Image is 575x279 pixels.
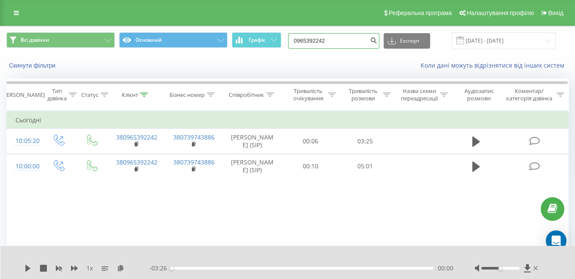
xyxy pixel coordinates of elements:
td: [PERSON_NAME] (SIP) [221,154,283,179]
div: Тривалість очікування [291,87,326,102]
td: 00:10 [283,154,338,179]
a: 380965392242 [116,133,157,141]
td: 05:01 [338,154,393,179]
a: 380739743886 [173,133,215,141]
div: Статус [81,91,98,99]
div: Назва схеми переадресації [400,87,438,102]
span: - 03:26 [149,264,171,273]
div: Тривалість розмови [346,87,381,102]
div: Аудіозапис розмови [458,87,500,102]
button: Всі дзвінки [6,32,115,48]
span: Налаштування профілю [467,9,534,16]
td: [PERSON_NAME] (SIP) [221,129,283,154]
div: Accessibility label [170,267,173,270]
input: Пошук за номером [288,33,379,49]
span: Всі дзвінки [21,37,49,43]
span: Графік [249,37,265,43]
div: Open Intercom Messenger [546,230,566,251]
a: 380739743886 [173,158,215,166]
div: Коментар/категорія дзвінка [504,87,554,102]
div: 10:05:20 [15,133,33,149]
div: Тип дзвінка [47,87,67,102]
div: 10:00:00 [15,158,33,175]
button: Основний [119,32,228,48]
span: Реферальна програма [389,9,452,16]
span: 1 x [86,264,93,273]
button: Графік [232,32,281,48]
div: Клієнт [122,91,138,99]
td: 00:06 [283,129,338,154]
a: 380965392242 [116,158,157,166]
td: 03:25 [338,129,393,154]
div: Співробітник [229,91,264,99]
div: [PERSON_NAME] [1,91,45,99]
button: Скинути фільтри [6,62,60,69]
div: Accessibility label [498,267,502,270]
button: Експорт [384,33,430,49]
td: Сьогодні [7,112,569,129]
a: Коли дані можуть відрізнятися вiд інших систем [421,61,569,69]
span: Вихід [548,9,563,16]
span: 00:00 [438,264,453,273]
div: Бізнес номер [169,91,205,99]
